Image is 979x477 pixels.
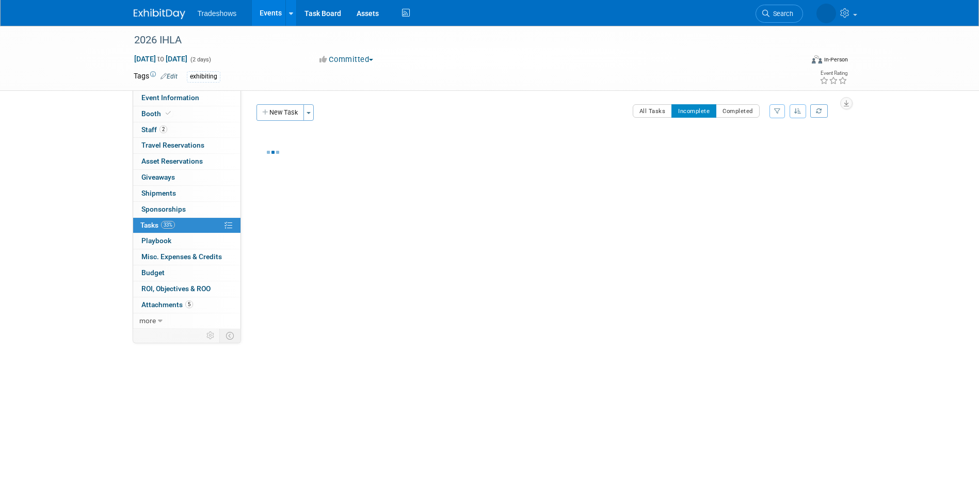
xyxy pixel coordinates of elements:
span: Shipments [141,189,176,197]
a: Misc. Expenses & Credits [133,249,240,265]
a: Giveaways [133,170,240,185]
img: ExhibitDay [134,9,185,19]
span: Giveaways [141,173,175,181]
a: Tasks33% [133,218,240,233]
span: Budget [141,268,165,277]
a: Booth [133,106,240,122]
a: Attachments5 [133,297,240,313]
a: Event Information [133,90,240,106]
a: Search [756,5,803,23]
img: Kay Reynolds [816,4,836,23]
a: Refresh [810,104,828,118]
img: Format-Inperson.png [812,55,822,63]
div: 2026 IHLA [131,31,788,50]
span: Staff [141,125,167,134]
div: exhibiting [187,71,220,82]
span: Travel Reservations [141,141,204,149]
a: Playbook [133,233,240,249]
span: Tradeshows [198,9,237,18]
span: Asset Reservations [141,157,203,165]
button: Incomplete [671,104,716,118]
span: to [156,55,166,63]
a: Asset Reservations [133,154,240,169]
div: In-Person [824,56,848,63]
button: Committed [316,54,377,65]
td: Tags [134,71,178,83]
a: Budget [133,265,240,281]
td: Personalize Event Tab Strip [202,329,220,342]
a: Edit [161,73,178,80]
span: Event Information [141,93,199,102]
div: Event Rating [820,71,847,76]
span: Sponsorships [141,205,186,213]
button: New Task [256,104,304,121]
img: loading... [267,151,279,154]
span: (2 days) [189,56,211,63]
span: Attachments [141,300,193,309]
button: All Tasks [633,104,672,118]
a: Shipments [133,186,240,201]
span: 5 [185,300,193,308]
i: Booth reservation complete [166,110,171,116]
button: Completed [716,104,760,118]
span: 33% [161,221,175,229]
span: Misc. Expenses & Credits [141,252,222,261]
a: more [133,313,240,329]
a: ROI, Objectives & ROO [133,281,240,297]
a: Sponsorships [133,202,240,217]
span: [DATE] [DATE] [134,54,188,63]
td: Toggle Event Tabs [219,329,240,342]
span: more [139,316,156,325]
div: Event Format [742,54,848,69]
span: 2 [159,125,167,133]
span: Tasks [140,221,175,229]
a: Travel Reservations [133,138,240,153]
span: ROI, Objectives & ROO [141,284,211,293]
a: Staff2 [133,122,240,138]
span: Search [769,10,793,18]
span: Booth [141,109,173,118]
span: Playbook [141,236,171,245]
